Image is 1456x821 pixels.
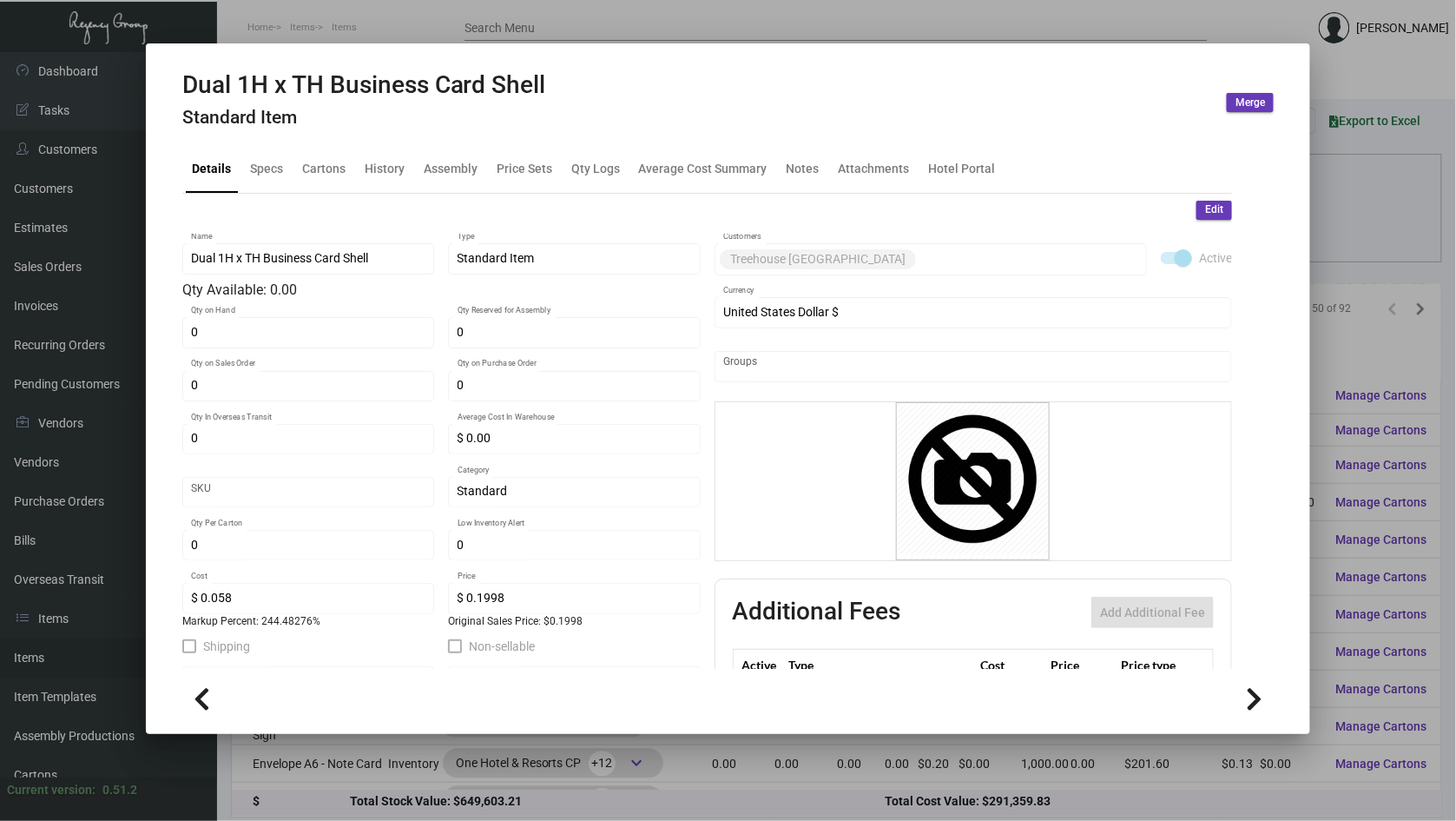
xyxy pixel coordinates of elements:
input: Add new.. [919,252,1138,266]
th: Type [785,650,977,680]
div: 0.51.2 [102,781,137,799]
input: Add new.. [723,360,1223,374]
div: Qty Logs [571,160,620,178]
th: Price type [1117,650,1193,680]
h2: Dual 1H x TH Business Card Shell [182,70,546,100]
div: Attachments [839,160,910,178]
span: Edit [1205,202,1223,217]
button: Merge [1227,93,1274,112]
th: Active [733,650,785,680]
span: Add Additional Fee [1100,606,1205,619]
div: Details [192,160,231,178]
span: Active [1199,248,1232,268]
span: Merge [1235,96,1265,110]
div: Average Cost Summary [639,160,768,178]
div: Specs [250,160,283,178]
div: Price Sets [497,160,552,178]
th: Price [1046,650,1117,680]
mat-chip: Treehouse [GEOGRAPHIC_DATA] [720,249,916,269]
div: Cartons [302,160,346,178]
button: Edit [1196,201,1232,220]
th: Cost [976,650,1046,680]
div: Hotel Portal [929,160,996,178]
div: History [365,160,405,178]
span: Non-sellable [469,636,535,657]
button: Add Additional Fee [1091,597,1214,628]
span: Shipping [203,636,250,657]
h2: Additional Fees [733,597,901,628]
div: Qty Available: 0.00 [182,280,701,301]
div: Notes [787,160,820,178]
div: Assembly [424,160,478,178]
div: Current version: [7,781,96,799]
h4: Standard Item [182,107,546,129]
